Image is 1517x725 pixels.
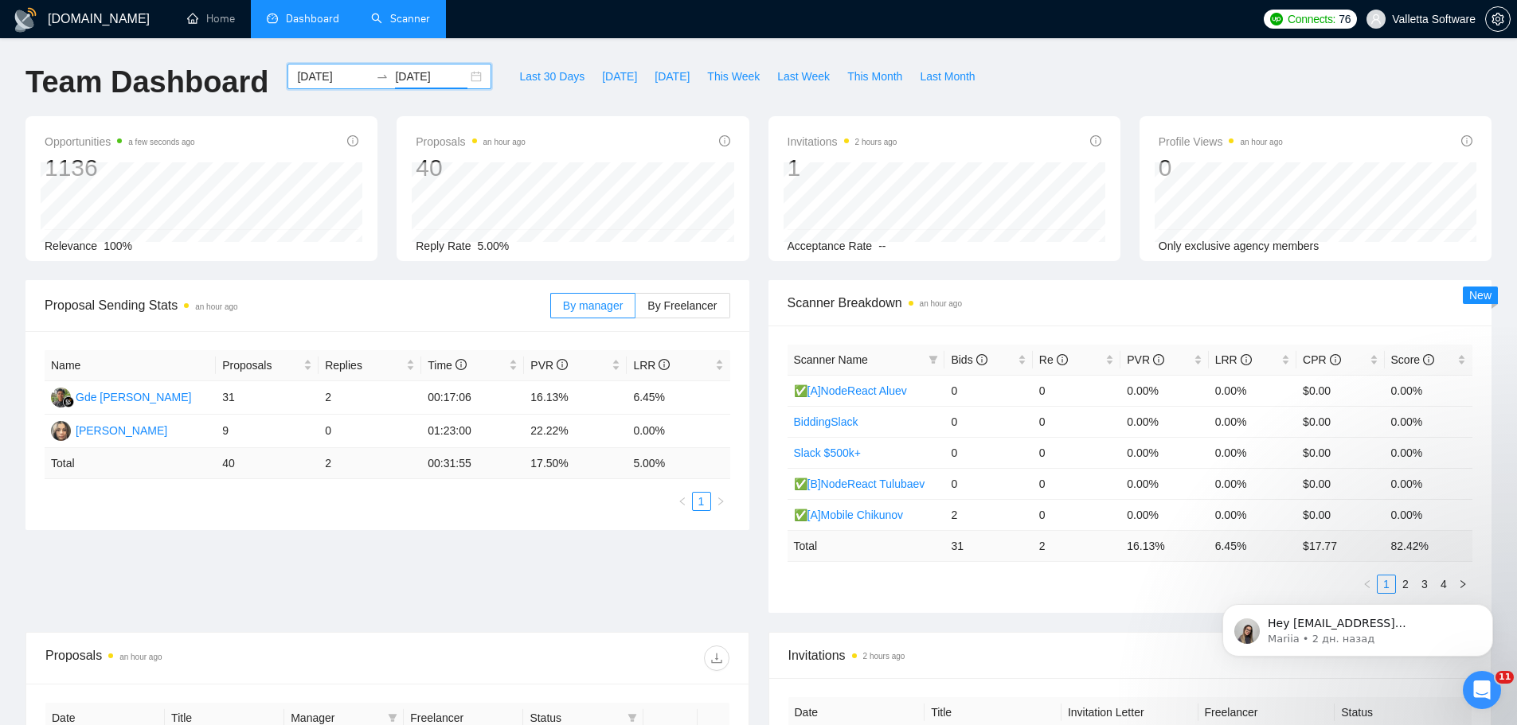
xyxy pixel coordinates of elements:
[45,350,216,381] th: Name
[1120,530,1208,561] td: 16.13 %
[944,375,1032,406] td: 0
[1330,354,1341,365] span: info-circle
[45,448,216,479] td: Total
[602,68,637,85] span: [DATE]
[297,68,369,85] input: Start date
[25,64,268,101] h1: Team Dashboard
[794,446,861,459] a: Slack $500k+
[1485,6,1511,32] button: setting
[1385,530,1472,561] td: 82.42 %
[45,240,97,252] span: Relevance
[421,381,524,415] td: 00:17:06
[1090,135,1101,146] span: info-circle
[944,499,1032,530] td: 2
[319,448,421,479] td: 2
[483,138,526,146] time: an hour ago
[1495,671,1514,684] span: 11
[633,359,670,372] span: LRR
[557,359,568,370] span: info-circle
[510,64,593,89] button: Last 30 Days
[593,64,646,89] button: [DATE]
[416,132,526,151] span: Proposals
[673,492,692,511] li: Previous Page
[51,423,167,436] a: VS[PERSON_NAME]
[794,477,925,490] a: ✅[B]NodeReact Tulubaev
[1385,437,1472,468] td: 0.00%
[788,132,897,151] span: Invitations
[692,492,711,511] li: 1
[1463,671,1501,709] iframe: Intercom live chat
[478,240,510,252] span: 5.00%
[855,138,897,146] time: 2 hours ago
[563,299,623,312] span: By manager
[777,68,830,85] span: Last Week
[920,68,975,85] span: Last Month
[319,350,421,381] th: Replies
[719,135,730,146] span: info-circle
[1469,289,1492,302] span: New
[1240,138,1282,146] time: an hour ago
[1391,353,1434,366] span: Score
[1370,14,1382,25] span: user
[1241,354,1252,365] span: info-circle
[1296,437,1384,468] td: $0.00
[788,240,873,252] span: Acceptance Rate
[76,422,167,439] div: [PERSON_NAME]
[45,295,550,315] span: Proposal Sending Stats
[1485,13,1511,25] a: setting
[1159,132,1283,151] span: Profile Views
[1270,13,1283,25] img: upwork-logo.png
[707,68,760,85] span: This Week
[1153,354,1164,365] span: info-circle
[1461,135,1472,146] span: info-circle
[768,64,839,89] button: Last Week
[388,713,397,723] span: filter
[1303,353,1340,366] span: CPR
[45,132,195,151] span: Opportunities
[794,509,904,521] a: ✅[A]Mobile Chikunov
[716,497,725,506] span: right
[794,384,907,397] a: ✅[A]NodeReact Aluev
[376,70,389,83] span: to
[1127,353,1164,366] span: PVR
[1486,13,1510,25] span: setting
[925,348,941,372] span: filter
[628,713,637,723] span: filter
[976,354,987,365] span: info-circle
[794,353,868,366] span: Scanner Name
[1385,375,1472,406] td: 0.00%
[788,293,1473,313] span: Scanner Breakdown
[1209,437,1296,468] td: 0.00%
[705,652,729,665] span: download
[655,68,690,85] span: [DATE]
[286,12,339,25] span: Dashboard
[788,153,897,183] div: 1
[216,415,319,448] td: 9
[1209,468,1296,499] td: 0.00%
[1033,499,1120,530] td: 0
[1385,468,1472,499] td: 0.00%
[627,415,729,448] td: 0.00%
[45,153,195,183] div: 1136
[1198,571,1517,682] iframe: Intercom notifications сообщение
[1385,499,1472,530] td: 0.00%
[794,415,858,428] a: BiddingSlack
[421,448,524,479] td: 00:31:55
[1159,153,1283,183] div: 0
[371,12,430,25] a: searchScanner
[1209,375,1296,406] td: 0.00%
[1296,530,1384,561] td: $ 17.77
[325,357,403,374] span: Replies
[1209,499,1296,530] td: 0.00%
[847,68,902,85] span: This Month
[1033,468,1120,499] td: 0
[1296,375,1384,406] td: $0.00
[788,530,945,561] td: Total
[104,240,132,252] span: 100%
[627,448,729,479] td: 5.00 %
[693,493,710,510] a: 1
[1296,406,1384,437] td: $0.00
[128,138,194,146] time: a few seconds ago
